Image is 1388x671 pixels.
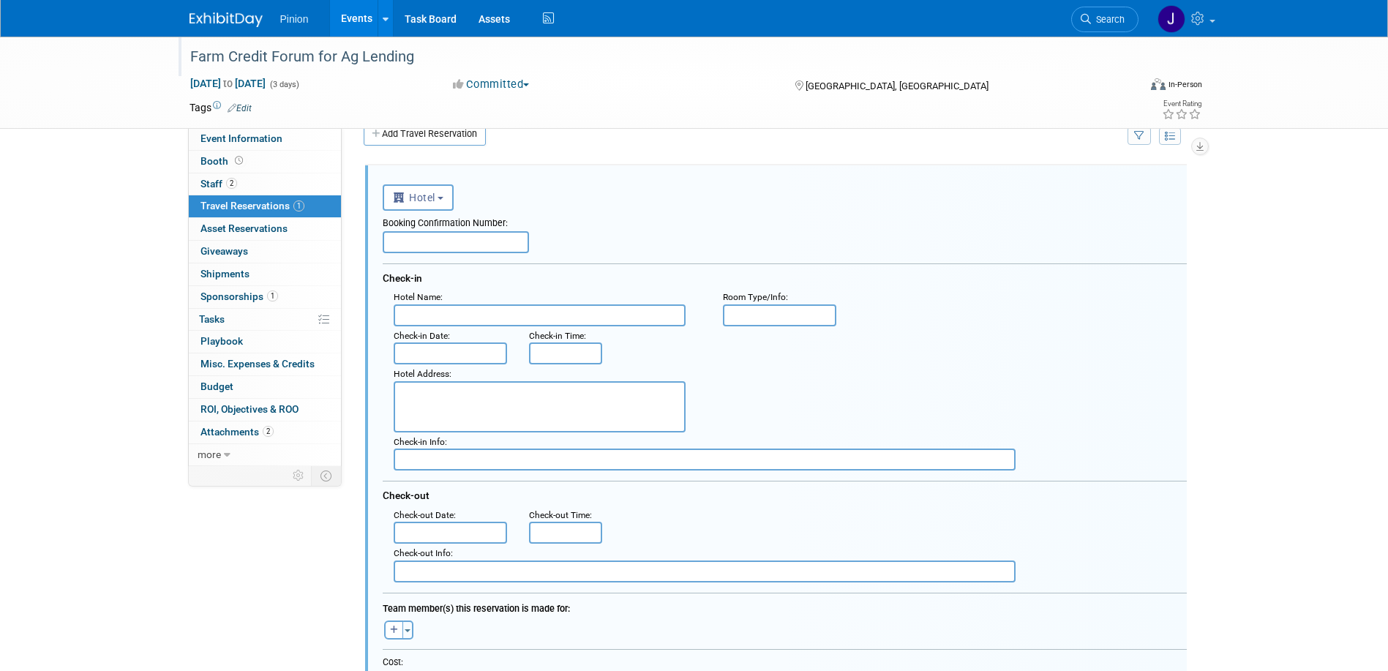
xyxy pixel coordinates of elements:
[1134,132,1144,141] i: Filter by Traveler
[185,44,1117,70] div: Farm Credit Forum for Ag Lending
[1158,5,1185,33] img: Jennifer Plumisto
[189,399,341,421] a: ROI, Objectives & ROO
[394,331,448,341] span: Check-in Date
[189,286,341,308] a: Sponsorships1
[723,292,786,302] span: Room Type/Info
[189,173,341,195] a: Staff2
[529,331,584,341] span: Check-in Time
[232,155,246,166] span: Booth not reserved yet
[200,200,304,211] span: Travel Reservations
[200,403,299,415] span: ROI, Objectives & ROO
[189,376,341,398] a: Budget
[200,132,282,144] span: Event Information
[221,78,235,89] span: to
[806,80,989,91] span: [GEOGRAPHIC_DATA], [GEOGRAPHIC_DATA]
[189,444,341,466] a: more
[529,331,586,341] small: :
[1091,14,1125,25] span: Search
[189,218,341,240] a: Asset Reservations
[280,13,309,25] span: Pinion
[383,211,1187,231] div: Booking Confirmation Number:
[529,510,592,520] small: :
[1071,7,1138,32] a: Search
[189,331,341,353] a: Playbook
[189,195,341,217] a: Travel Reservations1
[200,222,288,234] span: Asset Reservations
[383,596,1187,617] div: Team member(s) this reservation is made for:
[393,192,435,203] span: Hotel
[383,184,454,211] button: Hotel
[394,548,451,558] span: Check-out Info
[200,268,250,280] span: Shipments
[394,369,449,379] span: Hotel Address
[364,122,486,146] a: Add Travel Reservation
[190,12,263,27] img: ExhibitDay
[394,292,443,302] small: :
[1052,76,1203,98] div: Event Format
[394,369,451,379] small: :
[200,381,233,392] span: Budget
[286,466,312,485] td: Personalize Event Tab Strip
[189,241,341,263] a: Giveaways
[383,490,429,501] span: Check-out
[200,245,248,257] span: Giveaways
[189,128,341,150] a: Event Information
[1151,78,1166,90] img: Format-Inperson.png
[529,510,590,520] span: Check-out Time
[228,103,252,113] a: Edit
[190,77,266,90] span: [DATE] [DATE]
[189,353,341,375] a: Misc. Expenses & Credits
[189,421,341,443] a: Attachments2
[394,510,456,520] small: :
[383,272,422,284] span: Check-in
[383,656,1187,669] div: Cost:
[269,80,299,89] span: (3 days)
[263,426,274,437] span: 2
[723,292,788,302] small: :
[9,7,282,18] a: 2025 Forum for Ag Lending Conference - Start your reservation
[394,331,450,341] small: :
[200,358,315,370] span: Misc. Expenses & Credits
[394,292,440,302] span: Hotel Name
[199,313,225,325] span: Tasks
[189,309,341,331] a: Tasks
[1168,79,1202,90] div: In-Person
[267,290,278,301] span: 1
[293,200,304,211] span: 1
[1162,100,1201,108] div: Event Rating
[394,437,445,447] span: Check-in Info
[189,151,341,173] a: Booth
[448,77,535,92] button: Committed
[394,510,454,520] span: Check-out Date
[311,466,341,485] td: Toggle Event Tabs
[200,178,237,190] span: Staff
[190,100,252,115] td: Tags
[200,335,243,347] span: Playbook
[200,290,278,302] span: Sponsorships
[226,178,237,189] span: 2
[8,6,783,20] body: Rich Text Area. Press ALT-0 for help.
[200,426,274,438] span: Attachments
[200,155,246,167] span: Booth
[198,449,221,460] span: more
[189,263,341,285] a: Shipments
[394,437,447,447] small: :
[394,548,453,558] small: :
